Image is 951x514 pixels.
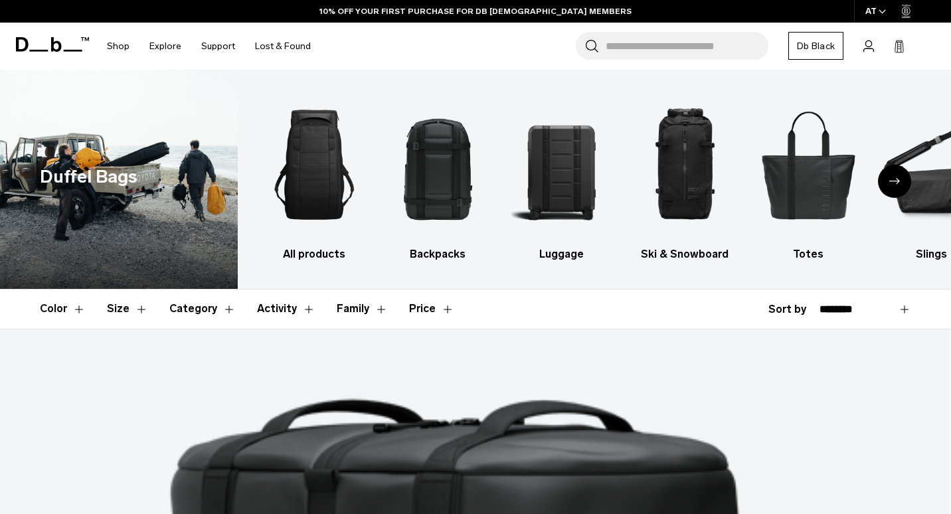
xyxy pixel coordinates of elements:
h3: Totes [758,246,859,262]
h3: Ski & Snowboard [635,246,735,262]
a: Explore [149,23,181,70]
a: Lost & Found [255,23,311,70]
a: 10% OFF YOUR FIRST PURCHASE FOR DB [DEMOGRAPHIC_DATA] MEMBERS [319,5,632,17]
button: Toggle Filter [40,290,86,328]
nav: Main Navigation [97,23,321,70]
button: Toggle Filter [257,290,315,328]
li: 1 / 10 [264,90,365,262]
h1: Duffel Bags [40,163,137,191]
div: Next slide [878,165,911,198]
a: Db Backpacks [388,90,488,262]
a: Db Totes [758,90,859,262]
h3: Luggage [511,246,612,262]
button: Toggle Filter [169,290,236,328]
img: Db [264,90,365,240]
button: Toggle Filter [337,290,388,328]
button: Toggle Price [409,290,454,328]
li: 5 / 10 [758,90,859,262]
a: Db Ski & Snowboard [635,90,735,262]
a: Support [201,23,235,70]
li: 3 / 10 [511,90,612,262]
a: Db Black [788,32,843,60]
a: Db All products [264,90,365,262]
a: Shop [107,23,130,70]
h3: All products [264,246,365,262]
button: Toggle Filter [107,290,148,328]
li: 4 / 10 [635,90,735,262]
img: Db [511,90,612,240]
img: Db [388,90,488,240]
img: Db [758,90,859,240]
img: Db [635,90,735,240]
li: 2 / 10 [388,90,488,262]
h3: Backpacks [388,246,488,262]
a: Db Luggage [511,90,612,262]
